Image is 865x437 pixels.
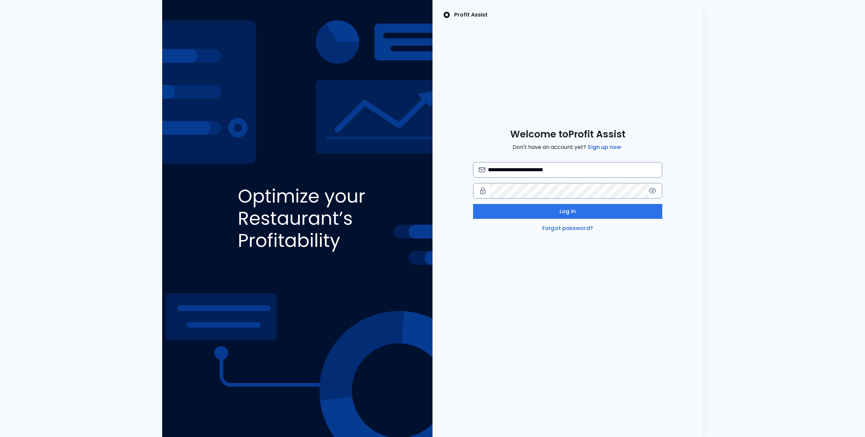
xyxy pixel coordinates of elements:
[473,204,662,219] button: Log in
[479,167,485,172] img: email
[510,128,625,140] span: Welcome to Profit Assist
[443,11,450,19] img: SpotOn Logo
[454,11,488,19] p: Profit Assist
[513,143,622,151] span: Don't have an account yet?
[586,143,622,151] a: Sign up now
[560,207,576,215] span: Log in
[541,224,594,232] a: Forgot password?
